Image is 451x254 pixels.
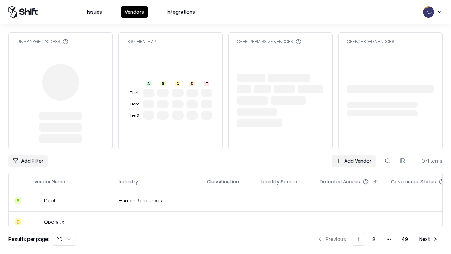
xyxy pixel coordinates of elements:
button: Add Filter [8,155,48,167]
button: 49 [396,233,414,246]
div: A [146,81,152,86]
p: Results per page: [8,235,49,243]
div: Unmanaged Access [17,38,68,44]
div: Over-Permissive Vendors [237,38,301,44]
div: - [320,197,380,204]
nav: pagination [313,233,443,246]
a: Add Vendor [332,155,376,167]
div: Identity Source [261,178,297,185]
div: Operatix [44,218,64,225]
img: Operatix [34,218,41,225]
div: Governance Status [391,178,436,185]
div: Tier 1 [129,90,140,96]
button: 1 [352,233,365,246]
button: Vendors [121,6,148,18]
div: D [189,81,195,86]
div: C [14,218,21,225]
div: Risk Heatmap [127,38,156,44]
button: Integrations [162,6,199,18]
div: Deel [44,197,55,204]
div: Tier 3 [129,113,140,119]
img: Deel [34,197,41,204]
button: 2 [367,233,381,246]
div: F [204,81,209,86]
div: Human Resources [119,197,196,204]
div: Detected Access [320,178,360,185]
div: - [207,218,250,225]
div: Tier 2 [129,101,140,107]
div: Classification [207,178,239,185]
button: Next [415,233,443,246]
div: B [14,197,21,204]
div: Vendor Name [34,178,65,185]
button: Issues [83,6,106,18]
div: Offboarded Vendors [347,38,394,44]
div: - [119,218,196,225]
div: B [160,81,166,86]
div: - [261,218,308,225]
div: - [261,197,308,204]
div: C [175,81,180,86]
div: Industry [119,178,138,185]
div: - [207,197,250,204]
div: - [320,218,380,225]
div: 971 items [414,157,443,164]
